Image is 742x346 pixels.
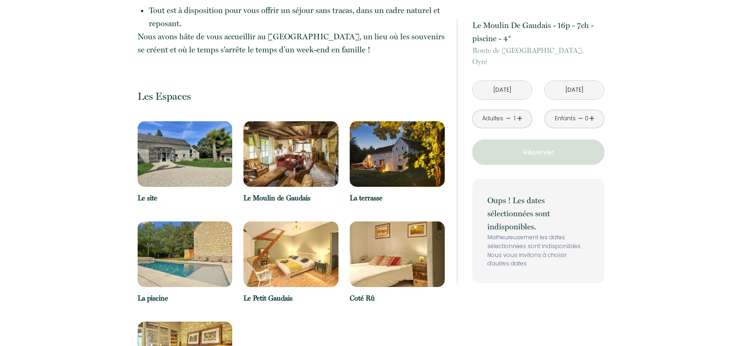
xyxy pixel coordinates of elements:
button: Réserver [472,140,604,165]
a: - [506,111,511,126]
img: 1755603308738.jpg [350,221,445,287]
p: Le Moulin de Gaudais [243,192,338,204]
p: Oyré [472,45,604,67]
a: + [517,111,522,126]
div: 0 [584,114,589,123]
p: Le Moulin De Gaudais - 16p - 7ch - piscine - 4* [472,19,604,45]
input: Départ [545,81,604,99]
p: Réserver [476,147,601,158]
p: Nous avons hâte de vous accueillir au [GEOGRAPHIC_DATA], un lieu où les souvenirs se créent et où... [138,30,445,56]
div: Adultes [482,114,503,123]
img: 17290974999024.jpg [138,121,233,187]
p: La piscine [138,293,233,304]
p: Le site [138,192,233,204]
a: - [578,111,583,126]
a: + [589,111,595,126]
img: 17556031712629.jpg [138,221,233,287]
div: Enfants [555,114,576,123]
p: La terrasse [350,192,445,204]
img: 17556032220951.jpg [243,221,338,287]
div: 1 [512,114,517,123]
input: Arrivée [473,81,532,99]
img: 1755603069867.jpg [243,121,338,187]
p: Oups ! Les dates sélectionnées sont indisponibles. [487,194,589,233]
span: Route de [GEOGRAPHIC_DATA], [472,45,604,56]
p: Coté Rû [350,293,445,304]
img: 17556031321652.jpg [350,121,445,187]
li: Tout est à disposition pour vous offrir un séjour sans tracas, dans un cadre naturel et reposant. [149,4,445,30]
p: Les Espaces [138,90,445,103]
p: Malheureusement les dates sélectionnées sont indisponibles. Nous vous invitons à choisir d'autres... [487,233,589,268]
p: Le Petit Gaudais [243,293,338,304]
